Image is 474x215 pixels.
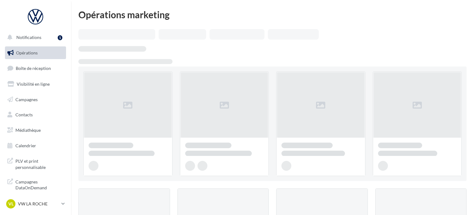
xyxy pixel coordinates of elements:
span: PLV et print personnalisable [15,157,64,170]
a: Opérations [4,46,67,59]
a: Médiathèque [4,124,67,137]
div: Opérations marketing [78,10,467,19]
a: PLV et print personnalisable [4,154,67,173]
span: Notifications [16,35,41,40]
p: VW LA ROCHE [18,201,59,207]
span: Médiathèque [15,127,41,133]
span: Visibilité en ligne [17,81,50,87]
a: Campagnes [4,93,67,106]
a: Boîte de réception [4,62,67,75]
span: VL [8,201,14,207]
span: Campagnes DataOnDemand [15,178,64,191]
a: Calendrier [4,139,67,152]
span: Boîte de réception [16,66,51,71]
a: Contacts [4,108,67,121]
span: Opérations [16,50,38,55]
a: Visibilité en ligne [4,78,67,91]
span: Calendrier [15,143,36,148]
span: Campagnes [15,97,38,102]
span: Contacts [15,112,33,117]
button: Notifications 1 [4,31,65,44]
a: Campagnes DataOnDemand [4,175,67,193]
div: 1 [58,35,62,40]
a: VL VW LA ROCHE [5,198,66,210]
